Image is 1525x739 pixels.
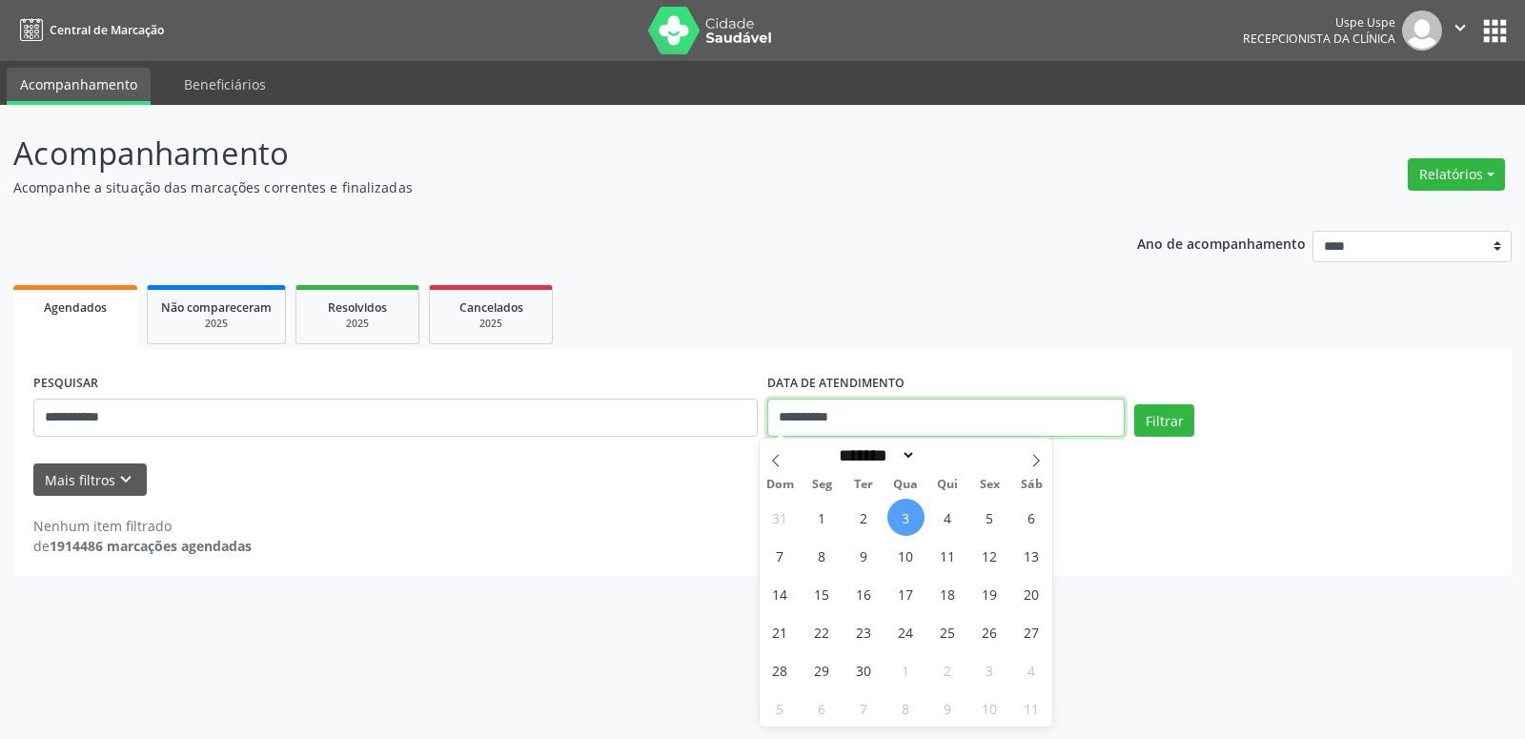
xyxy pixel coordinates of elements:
[767,369,905,399] label: DATA DE ATENDIMENTO
[161,317,272,331] div: 2025
[833,445,917,465] select: Month
[1450,17,1471,38] i: 
[887,575,925,612] span: Setembro 17, 2025
[33,369,98,399] label: PESQUISAR
[443,317,539,331] div: 2025
[161,299,272,316] span: Não compareceram
[803,651,841,688] span: Setembro 29, 2025
[33,463,147,497] button: Mais filtroskeyboard_arrow_down
[929,651,966,688] span: Outubro 2, 2025
[762,651,799,688] span: Setembro 28, 2025
[1442,10,1478,51] button: 
[13,14,164,46] a: Central de Marcação
[845,689,883,727] span: Outubro 7, 2025
[50,537,252,555] strong: 1914486 marcações agendadas
[762,689,799,727] span: Outubro 5, 2025
[845,651,883,688] span: Setembro 30, 2025
[845,575,883,612] span: Setembro 16, 2025
[929,575,966,612] span: Setembro 18, 2025
[459,299,523,316] span: Cancelados
[929,689,966,727] span: Outubro 9, 2025
[13,177,1062,197] p: Acompanhe a situação das marcações correntes e finalizadas
[1013,651,1050,688] span: Outubro 4, 2025
[803,689,841,727] span: Outubro 6, 2025
[884,479,926,491] span: Qua
[845,499,883,536] span: Setembro 2, 2025
[1243,14,1395,31] div: Uspe Uspe
[803,499,841,536] span: Setembro 1, 2025
[1134,404,1194,437] button: Filtrar
[803,613,841,650] span: Setembro 22, 2025
[971,499,1008,536] span: Setembro 5, 2025
[328,299,387,316] span: Resolvidos
[44,299,107,316] span: Agendados
[1010,479,1052,491] span: Sáb
[1013,537,1050,574] span: Setembro 13, 2025
[760,479,802,491] span: Dom
[50,22,164,38] span: Central de Marcação
[887,689,925,727] span: Outubro 8, 2025
[1478,14,1512,48] button: apps
[762,575,799,612] span: Setembro 14, 2025
[1013,689,1050,727] span: Outubro 11, 2025
[803,537,841,574] span: Setembro 8, 2025
[171,68,279,101] a: Beneficiários
[33,536,252,556] div: de
[310,317,405,331] div: 2025
[929,537,966,574] span: Setembro 11, 2025
[33,516,252,536] div: Nenhum item filtrado
[803,575,841,612] span: Setembro 15, 2025
[1013,575,1050,612] span: Setembro 20, 2025
[1408,158,1505,191] button: Relatórios
[1137,231,1306,255] p: Ano de acompanhamento
[971,575,1008,612] span: Setembro 19, 2025
[1013,613,1050,650] span: Setembro 27, 2025
[971,537,1008,574] span: Setembro 12, 2025
[887,613,925,650] span: Setembro 24, 2025
[1013,499,1050,536] span: Setembro 6, 2025
[968,479,1010,491] span: Sex
[887,537,925,574] span: Setembro 10, 2025
[971,613,1008,650] span: Setembro 26, 2025
[801,479,843,491] span: Seg
[887,651,925,688] span: Outubro 1, 2025
[887,499,925,536] span: Setembro 3, 2025
[7,68,151,105] a: Acompanhamento
[762,499,799,536] span: Agosto 31, 2025
[762,613,799,650] span: Setembro 21, 2025
[762,537,799,574] span: Setembro 7, 2025
[845,613,883,650] span: Setembro 23, 2025
[916,445,979,465] input: Year
[929,613,966,650] span: Setembro 25, 2025
[929,499,966,536] span: Setembro 4, 2025
[13,130,1062,177] p: Acompanhamento
[971,651,1008,688] span: Outubro 3, 2025
[845,537,883,574] span: Setembro 9, 2025
[843,479,884,491] span: Ter
[1402,10,1442,51] img: img
[926,479,968,491] span: Qui
[1243,31,1395,47] span: Recepcionista da clínica
[971,689,1008,727] span: Outubro 10, 2025
[115,469,136,490] i: keyboard_arrow_down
